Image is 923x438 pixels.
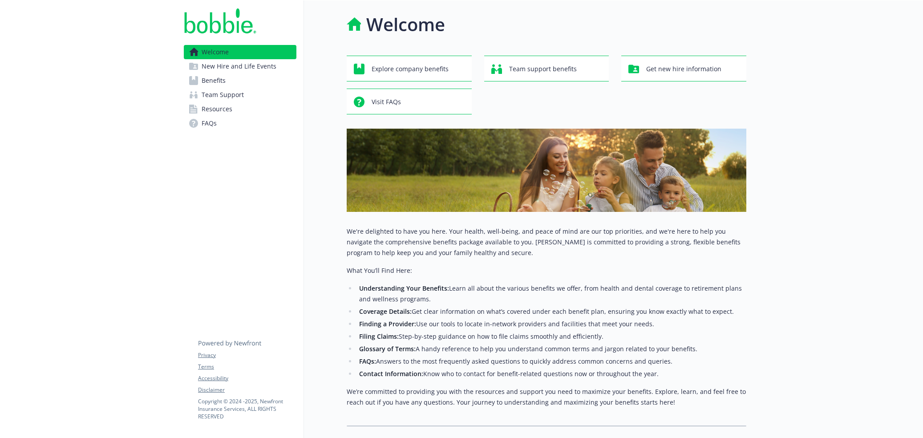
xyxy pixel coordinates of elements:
[484,56,609,81] button: Team support benefits
[372,93,401,110] span: Visit FAQs
[184,116,296,130] a: FAQs
[356,283,746,304] li: Learn all about the various benefits we offer, from health and dental coverage to retirement plan...
[359,345,416,353] strong: Glossary of Terms:
[356,319,746,329] li: Use our tools to locate in-network providers and facilities that meet your needs.
[356,331,746,342] li: Step-by-step guidance on how to file claims smoothly and efficiently.
[198,374,296,382] a: Accessibility
[372,61,449,77] span: Explore company benefits
[347,265,746,276] p: What You’ll Find Here:
[202,45,229,59] span: Welcome
[359,357,376,365] strong: FAQs:
[347,56,472,81] button: Explore company benefits
[356,344,746,354] li: A handy reference to help you understand common terms and jargon related to your benefits.
[356,306,746,317] li: Get clear information on what’s covered under each benefit plan, ensuring you know exactly what t...
[202,88,244,102] span: Team Support
[347,226,746,258] p: We're delighted to have you here. Your health, well-being, and peace of mind are our top prioriti...
[366,11,445,38] h1: Welcome
[202,59,276,73] span: New Hire and Life Events
[202,102,232,116] span: Resources
[202,116,217,130] span: FAQs
[198,386,296,394] a: Disclaimer
[202,73,226,88] span: Benefits
[184,59,296,73] a: New Hire and Life Events
[347,129,746,212] img: overview page banner
[198,351,296,359] a: Privacy
[198,397,296,420] p: Copyright © 2024 - 2025 , Newfront Insurance Services, ALL RIGHTS RESERVED
[359,332,399,341] strong: Filing Claims:
[359,307,412,316] strong: Coverage Details:
[347,386,746,408] p: We’re committed to providing you with the resources and support you need to maximize your benefit...
[356,356,746,367] li: Answers to the most frequently asked questions to quickly address common concerns and queries.
[184,102,296,116] a: Resources
[359,320,416,328] strong: Finding a Provider:
[184,88,296,102] a: Team Support
[347,89,472,114] button: Visit FAQs
[184,45,296,59] a: Welcome
[359,369,423,378] strong: Contact Information:
[621,56,746,81] button: Get new hire information
[646,61,721,77] span: Get new hire information
[359,284,449,292] strong: Understanding Your Benefits:
[184,73,296,88] a: Benefits
[356,369,746,379] li: Know who to contact for benefit-related questions now or throughout the year.
[509,61,577,77] span: Team support benefits
[198,363,296,371] a: Terms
